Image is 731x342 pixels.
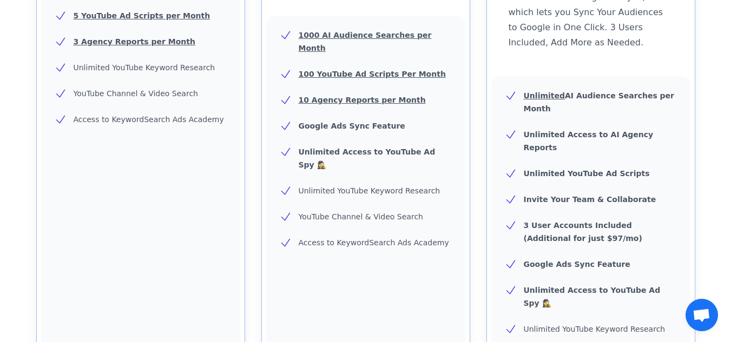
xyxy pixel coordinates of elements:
u: 100 YouTube Ad Scripts Per Month [299,70,446,78]
span: Unlimited YouTube Keyword Research [524,325,666,333]
u: 10 Agency Reports per Month [299,96,426,104]
b: Google Ads Sync Feature [524,260,630,269]
u: 1000 AI Audience Searches per Month [299,31,432,52]
b: Unlimited Access to AI Agency Reports [524,130,654,152]
span: Access to KeywordSearch Ads Academy [299,238,449,247]
b: Unlimited YouTube Ad Scripts [524,169,650,178]
b: Invite Your Team & Collaborate [524,195,656,204]
b: Google Ads Sync Feature [299,122,405,130]
span: YouTube Channel & Video Search [299,212,423,221]
b: AI Audience Searches per Month [524,91,675,113]
span: Unlimited YouTube Keyword Research [74,63,215,72]
span: Access to KeywordSearch Ads Academy [74,115,224,124]
span: YouTube Channel & Video Search [74,89,198,98]
u: Unlimited [524,91,565,100]
div: Open chat [686,299,718,331]
b: 3 User Accounts Included (Additional for just $97/mo) [524,221,642,243]
u: 5 YouTube Ad Scripts per Month [74,11,210,20]
b: Unlimited Access to YouTube Ad Spy 🕵️‍♀️ [524,286,661,307]
span: Unlimited YouTube Keyword Research [299,186,440,195]
u: 3 Agency Reports per Month [74,37,195,46]
b: Unlimited Access to YouTube Ad Spy 🕵️‍♀️ [299,147,436,169]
